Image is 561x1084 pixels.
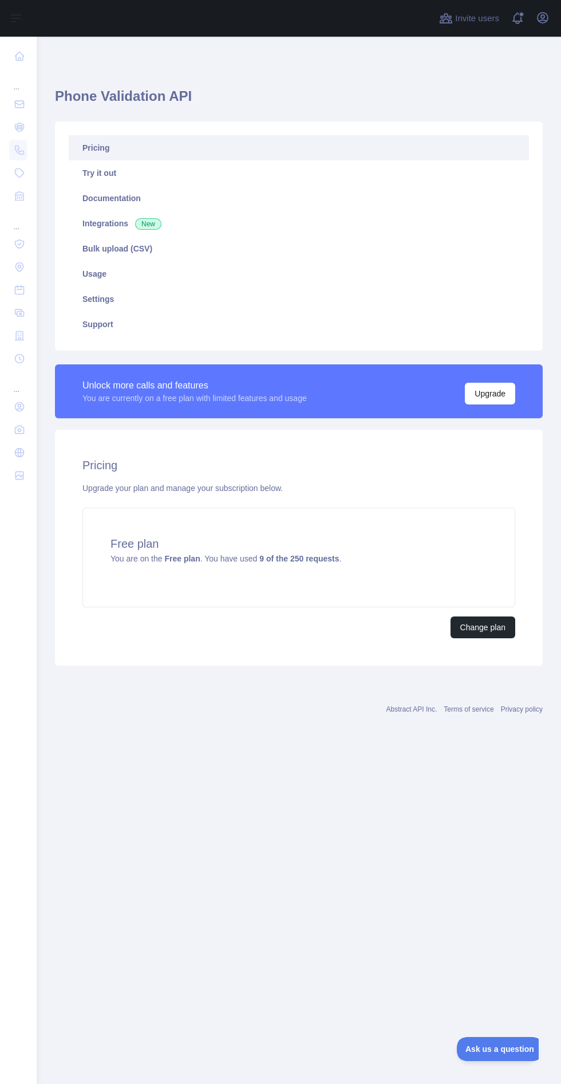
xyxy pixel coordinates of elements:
div: You are currently on a free plan with limited features and usage [82,392,307,404]
h2: Pricing [82,457,515,473]
a: Integrations New [69,211,529,236]
span: New [135,218,161,230]
strong: 9 of the 250 requests [259,554,339,563]
a: Usage [69,261,529,286]
a: Try it out [69,160,529,186]
button: Change plan [451,616,515,638]
button: Invite users [437,9,501,28]
a: Abstract API Inc. [386,705,437,713]
a: Documentation [69,186,529,211]
strong: Free plan [164,554,200,563]
div: ... [9,371,27,394]
a: Bulk upload (CSV) [69,236,529,261]
a: Terms of service [444,705,493,713]
a: Support [69,312,529,337]
div: Upgrade your plan and manage your subscription below. [82,482,515,494]
a: Privacy policy [501,705,543,713]
div: ... [9,69,27,92]
a: Pricing [69,135,529,160]
span: You are on the . You have used . [110,554,341,563]
h1: Phone Validation API [55,87,543,115]
div: ... [9,209,27,231]
button: Upgrade [465,383,515,404]
span: Invite users [455,12,499,25]
a: Settings [69,286,529,312]
iframe: Toggle Customer Support [457,1037,538,1061]
div: Unlock more calls and features [82,379,307,392]
h4: Free plan [110,536,487,552]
